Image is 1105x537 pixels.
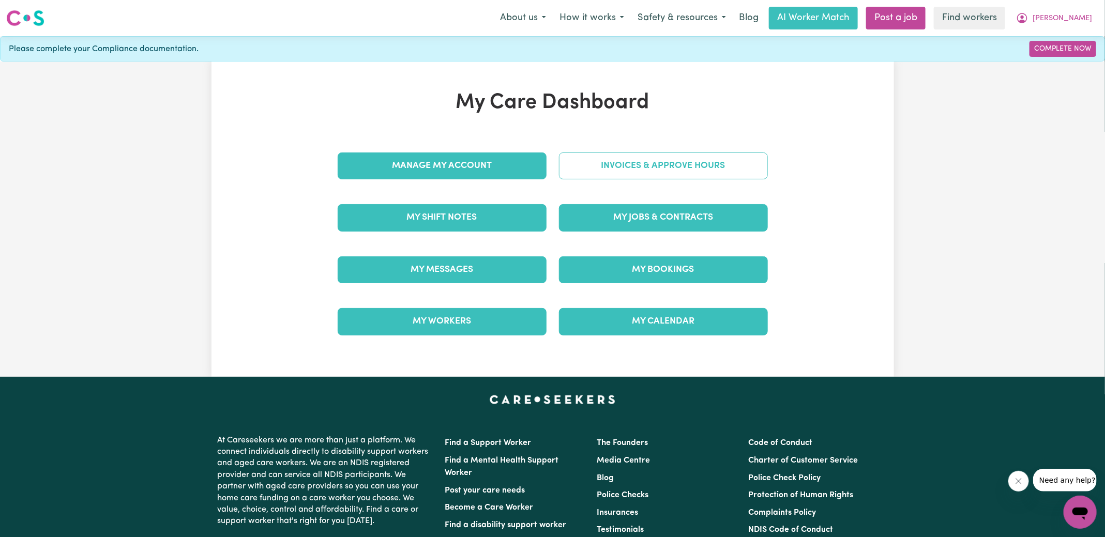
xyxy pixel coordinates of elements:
a: Post your care needs [445,486,525,495]
p: At Careseekers we are more than just a platform. We connect individuals directly to disability su... [218,431,433,531]
a: Police Checks [597,491,648,499]
a: Find workers [934,7,1005,29]
a: Code of Conduct [748,439,812,447]
a: Invoices & Approve Hours [559,152,768,179]
a: Find a Support Worker [445,439,532,447]
a: Protection of Human Rights [748,491,853,499]
a: Careseekers logo [6,6,44,30]
h1: My Care Dashboard [331,90,774,115]
iframe: Message from company [1033,469,1097,492]
button: Safety & resources [631,7,733,29]
a: Complaints Policy [748,509,816,517]
a: Testimonials [597,526,644,534]
button: About us [493,7,553,29]
a: My Workers [338,308,547,335]
iframe: Button to launch messaging window [1064,496,1097,529]
a: Complete Now [1030,41,1096,57]
button: How it works [553,7,631,29]
span: [PERSON_NAME] [1033,13,1092,24]
iframe: Close message [1008,471,1029,492]
a: Become a Care Worker [445,503,534,512]
a: My Bookings [559,256,768,283]
a: Blog [597,474,614,482]
a: Media Centre [597,456,650,465]
a: Blog [733,7,765,29]
img: Careseekers logo [6,9,44,27]
a: Find a Mental Health Support Worker [445,456,559,477]
a: NDIS Code of Conduct [748,526,833,534]
a: The Founders [597,439,648,447]
a: Charter of Customer Service [748,456,858,465]
a: Post a job [866,7,926,29]
a: Find a disability support worker [445,521,567,529]
a: My Jobs & Contracts [559,204,768,231]
span: Please complete your Compliance documentation. [9,43,199,55]
button: My Account [1009,7,1099,29]
a: Police Check Policy [748,474,821,482]
a: My Messages [338,256,547,283]
a: My Shift Notes [338,204,547,231]
a: Insurances [597,509,638,517]
a: Manage My Account [338,152,547,179]
a: Careseekers home page [490,395,615,404]
a: AI Worker Match [769,7,858,29]
a: My Calendar [559,308,768,335]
